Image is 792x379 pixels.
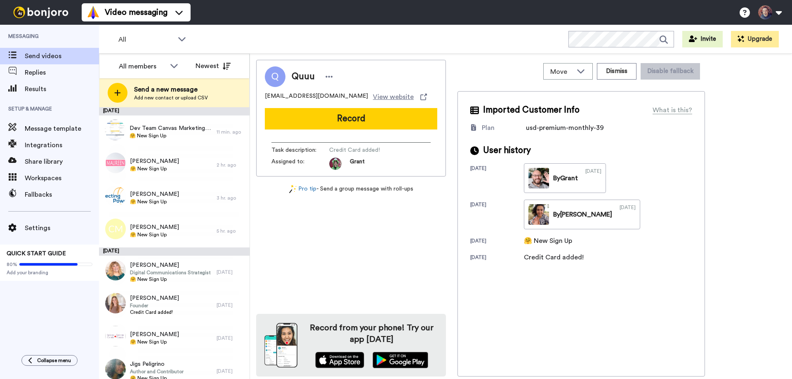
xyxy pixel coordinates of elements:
[524,200,640,229] a: By[PERSON_NAME][DATE]
[553,173,578,183] div: By Grant
[130,294,179,302] span: [PERSON_NAME]
[25,173,99,183] span: Workspaces
[373,92,427,102] a: View website
[37,357,71,364] span: Collapse menu
[25,223,99,233] span: Settings
[217,228,245,234] div: 5 hr. ago
[25,190,99,200] span: Fallbacks
[130,339,179,345] span: 🤗 New Sign Up
[105,120,125,140] img: d4d2c98d-e0bb-4690-b873-3cbfdb999ced.jpg
[130,360,184,368] span: Jigs Peligrino
[550,67,573,77] span: Move
[289,185,297,193] img: magic-wand.svg
[25,124,99,134] span: Message template
[483,144,531,157] span: User history
[7,251,66,257] span: QUICK START GUIDE
[130,157,179,165] span: [PERSON_NAME]
[271,146,329,154] span: Task description :
[130,276,211,282] span: 🤗 New Sign Up
[119,61,166,71] div: All members
[217,335,245,341] div: [DATE]
[130,330,179,339] span: [PERSON_NAME]
[130,165,179,172] span: 🤗 New Sign Up
[585,168,601,188] div: [DATE]
[350,158,365,170] span: Grant
[99,107,250,115] div: [DATE]
[289,185,316,193] a: Pro tip
[130,302,179,309] span: Founder
[470,165,524,193] div: [DATE]
[482,123,495,133] div: Plan
[99,247,250,256] div: [DATE]
[130,132,212,139] span: 🤗 New Sign Up
[217,368,245,374] div: [DATE]
[470,238,524,246] div: [DATE]
[130,223,179,231] span: [PERSON_NAME]
[524,252,584,262] div: Credit Card added!
[134,85,208,94] span: Send a new message
[217,162,245,168] div: 2 hr. ago
[25,140,99,150] span: Integrations
[189,58,237,74] button: Newest
[130,269,211,276] span: Digital Communications Strategist
[130,309,179,315] span: Credit Card added!
[682,31,723,47] button: Invite
[641,63,700,80] button: Disable fallback
[271,158,329,170] span: Assigned to:
[329,146,408,154] span: Credit Card added!
[105,186,126,206] img: 8ebbe7fb-6461-44dd-89a9-616f4dc56dae.png
[217,129,245,135] div: 11 min. ago
[105,293,126,313] img: d5ee1fdb-a4a7-446e-8bcc-9bc224f0dab1.jpg
[25,51,99,61] span: Send videos
[105,326,126,346] img: b7cf18d6-9918-4e2d-bbad-b8b6e8944306.png
[256,185,446,193] div: - Send a group message with roll-ups
[10,7,72,18] img: bj-logo-header-white.svg
[130,198,179,205] span: 🤗 New Sign Up
[526,125,604,131] span: usd-premium-monthly-39
[553,210,612,219] div: By [PERSON_NAME]
[528,168,549,188] img: c461da9e-e5e2-4706-92f9-550e74781960_0000.jpg
[731,31,779,47] button: Upgrade
[25,68,99,78] span: Replies
[620,204,636,225] div: [DATE]
[315,352,364,368] img: appstore
[130,368,184,375] span: Author and Contributor
[524,163,606,193] a: ByGrant[DATE]
[528,204,549,225] img: db92fa71-4f26-4929-896c-af2ee9394a23_0000.jpg
[21,355,78,366] button: Collapse menu
[470,201,524,229] div: [DATE]
[217,302,245,308] div: [DATE]
[25,157,99,167] span: Share library
[105,153,126,173] img: 0077a70c-ee46-4451-b579-f6fa7420ca09.jpg
[105,7,167,18] span: Video messaging
[372,352,428,368] img: playstore
[306,322,438,345] h4: Record from your phone! Try our app [DATE]
[329,158,342,170] img: 3183ab3e-59ed-45f6-af1c-10226f767056-1659068401.jpg
[373,92,414,102] span: View website
[87,6,100,19] img: vm-color.svg
[265,108,437,129] button: Record
[130,231,179,238] span: 🤗 New Sign Up
[130,124,212,132] span: Dev Team Canvas Marketing Solutions
[7,261,17,268] span: 80%
[653,105,692,115] div: What is this?
[7,269,92,276] span: Add your branding
[265,66,285,87] img: Image of Quuu
[470,254,524,262] div: [DATE]
[597,63,636,80] button: Dismiss
[265,92,368,102] span: [EMAIL_ADDRESS][DOMAIN_NAME]
[130,261,211,269] span: [PERSON_NAME]
[105,260,126,280] img: 9844f576-0c30-4231-8f4e-8491404e9ef5.jpg
[25,84,99,94] span: Results
[217,269,245,275] div: [DATE]
[105,219,126,239] img: cm.png
[130,190,179,198] span: [PERSON_NAME]
[264,323,297,367] img: download
[217,195,245,201] div: 3 hr. ago
[134,94,208,101] span: Add new contact or upload CSV
[118,35,174,45] span: All
[483,104,580,116] span: Imported Customer Info
[524,236,572,246] div: 🤗 New Sign Up
[292,71,315,83] span: Quuu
